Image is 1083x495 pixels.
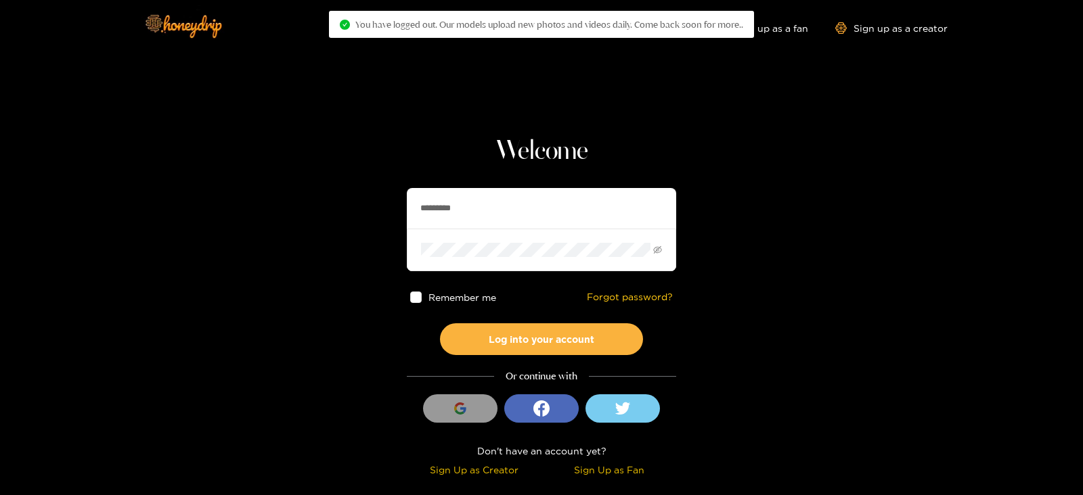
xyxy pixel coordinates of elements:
[835,22,948,34] a: Sign up as a creator
[407,443,676,458] div: Don't have an account yet?
[428,292,496,302] span: Remember me
[587,291,673,303] a: Forgot password?
[340,20,350,30] span: check-circle
[653,245,662,254] span: eye-invisible
[715,22,808,34] a: Sign up as a fan
[355,19,743,30] span: You have logged out. Our models upload new photos and videos daily. Come back soon for more..
[440,323,643,355] button: Log into your account
[545,462,673,477] div: Sign Up as Fan
[407,369,676,384] div: Or continue with
[407,135,676,168] h1: Welcome
[410,462,538,477] div: Sign Up as Creator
